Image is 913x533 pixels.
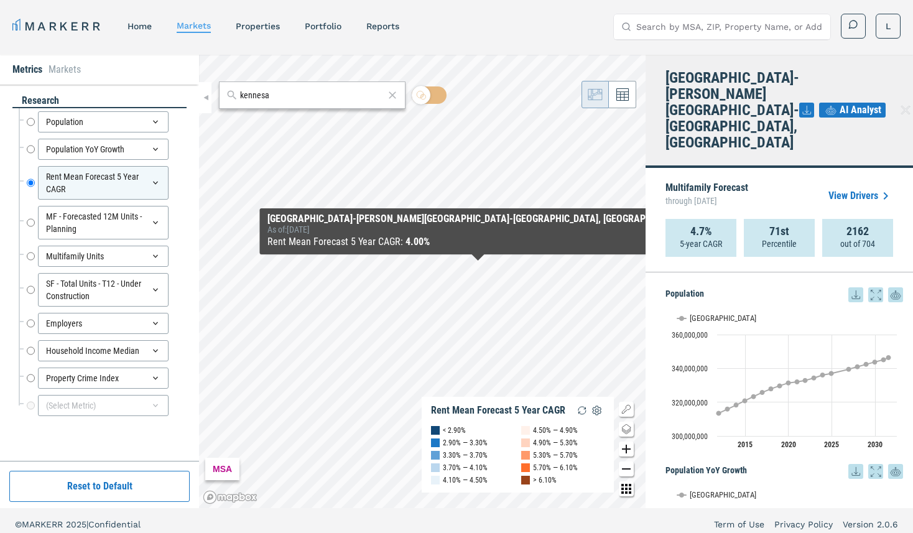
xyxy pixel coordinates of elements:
li: Markets [49,62,81,77]
a: Version 2.0.6 [843,518,898,531]
text: [GEOGRAPHIC_DATA] [690,313,756,323]
a: Portfolio [305,21,341,31]
li: Metrics [12,62,42,77]
svg: Interactive chart [665,302,903,458]
div: 4.90% — 5.30% [533,437,578,449]
strong: 4.7% [690,225,712,238]
p: out of 704 [840,238,875,250]
span: L [886,20,891,32]
div: < 2.90% [443,424,466,437]
div: Rent Mean Forecast 5 Year CAGR [38,166,169,200]
a: home [127,21,152,31]
button: Reset to Default [9,471,190,502]
a: properties [236,21,280,31]
button: Show/Hide Legend Map Button [619,402,634,417]
a: MARKERR [12,17,103,35]
img: Reload Legend [575,403,590,418]
div: SF - Total Units - T12 - Under Construction [38,273,169,307]
div: 5.70% — 6.10% [533,461,578,474]
path: Saturday, 14 Dec, 19:00, 331,345,000. USA. [786,381,791,386]
text: 2025 [824,440,839,449]
button: Zoom out map button [619,461,634,476]
text: 340,000,000 [672,364,708,373]
text: 1.00% [672,508,690,516]
path: Sunday, 14 Dec, 19:00, 320,815,000. USA. [743,398,748,403]
a: markets [177,21,211,30]
div: MSA [205,458,239,480]
input: Search by MSA or ZIP Code [240,89,384,102]
div: 2.90% — 3.30% [443,437,488,449]
span: through [DATE] [665,193,748,209]
path: Saturday, 14 Dec, 19:00, 345,074,000. USA. [881,357,886,362]
path: Monday, 14 Dec, 19:00, 332,062,000. USA. [795,379,800,384]
div: [GEOGRAPHIC_DATA]-[PERSON_NAME][GEOGRAPHIC_DATA]-[GEOGRAPHIC_DATA], [GEOGRAPHIC_DATA] [267,213,688,225]
text: 2015 [738,440,753,449]
text: 2020 [781,440,796,449]
div: Population YoY Growth [38,139,169,160]
path: Monday, 14 Dec, 19:00, 323,318,000. USA. [751,394,756,399]
span: Confidential [88,519,141,529]
span: AI Analyst [840,103,881,118]
text: 360,000,000 [672,331,708,340]
p: Percentile [762,238,797,250]
path: Thursday, 14 Dec, 19:00, 327,848,000. USA. [769,386,774,391]
span: 2025 | [66,519,88,529]
input: Search by MSA, ZIP, Property Name, or Address [636,14,823,39]
path: Wednesday, 14 Dec, 19:00, 334,326,000. USA. [812,376,817,381]
canvas: Map [199,55,646,508]
path: Friday, 14 Dec, 19:00, 315,877,000. USA. [725,407,730,412]
path: Friday, 14 Dec, 19:00, 343,754,000. USA. [873,359,878,364]
div: 5.30% — 5.70% [533,449,578,461]
div: Map Tooltip Content [267,213,688,249]
p: 5-year CAGR [680,238,722,250]
div: 4.10% — 4.50% [443,474,488,486]
button: Zoom in map button [619,442,634,457]
div: Multifamily Units [38,246,169,267]
text: 2030 [868,440,883,449]
button: AI Analyst [819,103,886,118]
path: Tuesday, 14 Dec, 19:00, 332,891,000. USA. [803,378,808,382]
a: Mapbox logo [203,490,257,504]
h5: Population YoY Growth [665,464,903,479]
button: Change style map button [619,422,634,437]
text: 300,000,000 [672,432,708,441]
span: © [15,519,22,529]
img: Settings [590,403,605,418]
path: Wednesday, 14 Dec, 19:00, 325,742,000. USA. [760,390,765,395]
div: > 6.10% [533,474,557,486]
div: As of : [DATE] [267,225,688,234]
text: [GEOGRAPHIC_DATA] [690,490,756,499]
div: 4.50% — 4.90% [533,424,578,437]
div: Employers [38,313,169,334]
path: Monday, 14 Dec, 19:00, 339,513,000. USA. [846,366,851,371]
div: (Select Metric) [38,395,169,416]
b: 4.00% [406,236,430,248]
div: Rent Mean Forecast 5 Year CAGR [431,404,565,417]
path: Friday, 14 Dec, 19:00, 329,659,000. USA. [777,383,782,388]
div: Property Crime Index [38,368,169,389]
path: Saturday, 14 Dec, 19:00, 318,276,000. USA. [734,402,739,407]
button: L [876,14,901,39]
path: Monday, 14 Jul, 20:00, 346,339,000. USA. [886,355,891,360]
path: Thursday, 14 Dec, 19:00, 336,070,000. USA. [820,373,825,378]
p: Multifamily Forecast [665,183,748,209]
h5: Population [665,287,903,302]
strong: 2162 [846,225,869,238]
span: MARKERR [22,519,66,529]
div: MF - Forecasted 12M Units - Planning [38,206,169,239]
path: Tuesday, 14 Dec, 19:00, 340,970,000. USA. [855,364,860,369]
text: 320,000,000 [672,399,708,407]
div: Household Income Median [38,340,169,361]
div: 3.30% — 3.70% [443,449,488,461]
a: Privacy Policy [774,518,833,531]
a: reports [366,21,399,31]
div: 3.70% — 4.10% [443,461,488,474]
a: View Drivers [828,188,893,203]
div: Population [38,111,169,132]
div: research [12,94,187,108]
div: Rent Mean Forecast 5 Year CAGR : [267,234,688,249]
a: Term of Use [714,518,764,531]
path: Saturday, 14 Dec, 19:00, 337,005,000. USA. [829,371,834,376]
path: Thursday, 14 Dec, 19:00, 342,385,000. USA. [864,362,869,367]
h4: [GEOGRAPHIC_DATA]-[PERSON_NAME][GEOGRAPHIC_DATA]-[GEOGRAPHIC_DATA], [GEOGRAPHIC_DATA] [665,70,799,151]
